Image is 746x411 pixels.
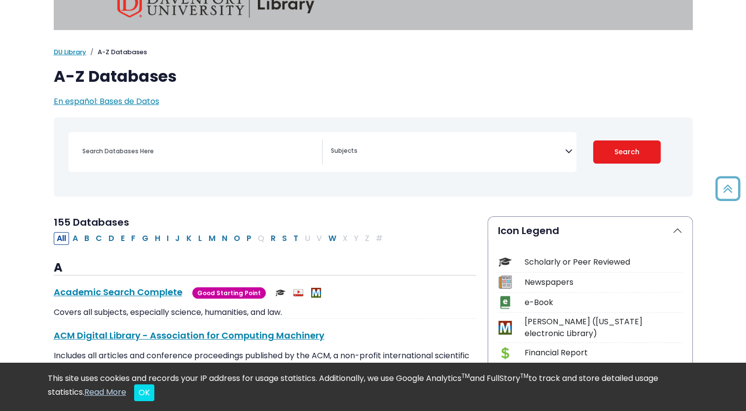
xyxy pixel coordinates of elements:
button: Filter Results J [172,232,183,245]
button: Filter Results R [268,232,279,245]
li: A-Z Databases [86,47,147,57]
button: Filter Results G [139,232,151,245]
nav: Search filters [54,117,693,197]
button: Filter Results I [164,232,172,245]
a: Academic Search Complete [54,286,182,298]
button: Filter Results D [106,232,117,245]
img: MeL (Michigan electronic Library) [311,288,321,298]
button: Submit for Search Results [593,140,661,164]
img: Audio & Video [293,288,303,298]
div: Scholarly or Peer Reviewed [525,256,682,268]
img: Icon e-Book [498,296,512,309]
img: Icon MeL (Michigan electronic Library) [498,321,512,334]
img: Icon Financial Report [498,346,512,360]
span: 155 Databases [54,215,129,229]
p: Covers all subjects, especially science, humanities, and law. [54,307,476,318]
div: Alpha-list to filter by first letter of database name [54,232,387,243]
div: Financial Report [525,347,682,359]
sup: TM [520,372,529,380]
button: All [54,232,69,245]
sup: TM [462,372,470,380]
img: Icon Newspapers [498,275,512,289]
h3: A [54,261,476,275]
button: Filter Results W [325,232,339,245]
a: DU Library [54,47,86,57]
a: Back to Top [712,181,744,197]
div: This site uses cookies and records your IP address for usage statistics. Additionally, we use Goo... [48,373,699,401]
span: Good Starting Point [192,287,266,299]
a: Read More [84,386,126,398]
button: Filter Results N [219,232,230,245]
div: [PERSON_NAME] ([US_STATE] electronic Library) [525,316,682,340]
button: Filter Results P [244,232,254,245]
img: Scholarly or Peer Reviewed [276,288,285,298]
button: Filter Results A [70,232,81,245]
h1: A-Z Databases [54,67,693,86]
button: Filter Results F [128,232,139,245]
img: Icon Scholarly or Peer Reviewed [498,255,512,269]
button: Filter Results L [195,232,205,245]
textarea: Search [331,148,565,156]
button: Close [134,384,154,401]
button: Filter Results M [206,232,218,245]
button: Filter Results T [290,232,301,245]
button: Filter Results B [81,232,92,245]
button: Filter Results S [279,232,290,245]
button: Filter Results H [152,232,163,245]
p: Includes all articles and conference proceedings published by the ACM, a non-profit international... [54,350,476,385]
a: En español: Bases de Datos [54,96,159,107]
button: Filter Results C [93,232,105,245]
a: ACM Digital Library - Association for Computing Machinery [54,329,324,342]
button: Filter Results E [118,232,128,245]
nav: breadcrumb [54,47,693,57]
div: e-Book [525,297,682,308]
input: Search database by title or keyword [76,144,322,158]
div: Newspapers [525,276,682,288]
button: Filter Results O [231,232,243,245]
button: Icon Legend [488,217,692,244]
button: Filter Results K [183,232,195,245]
